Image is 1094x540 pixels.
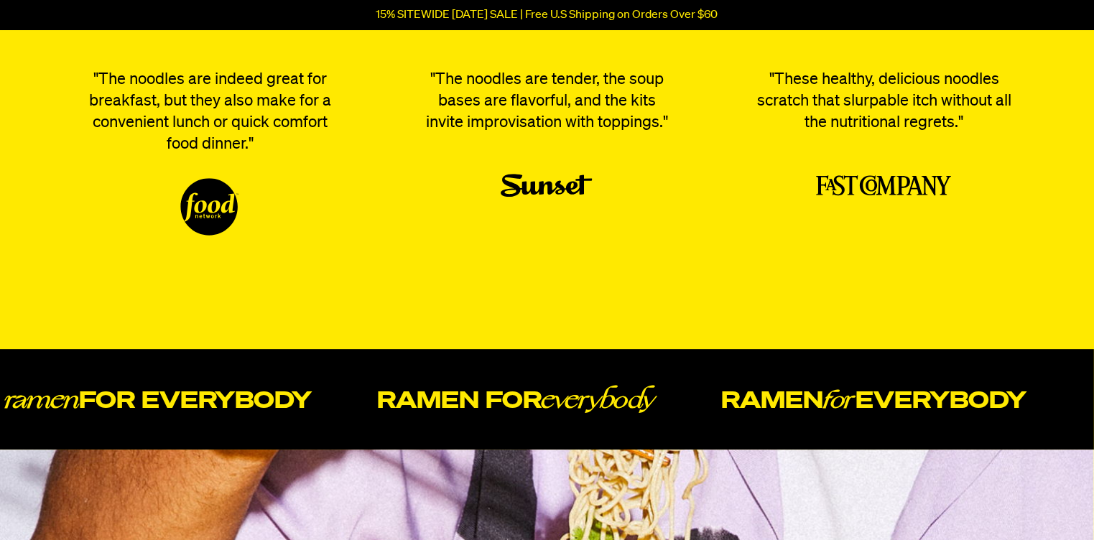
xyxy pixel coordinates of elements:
[377,349,714,450] span: Ramen for
[816,174,952,197] img: Forbes
[376,9,718,22] p: 15% SITEWIDE [DATE] SALE | Free U.S Shipping on Orders Over $60
[65,69,356,155] p: "The noodles are indeed great for breakfast, but they also make for a convenient lunch or quick c...
[180,178,239,236] img: Food Network
[5,383,79,415] em: ramen
[402,69,692,134] p: "The noodles are tender, the soup bases are flavorful, and the kits invite improvisation with top...
[501,174,593,197] img: Sunset Magazone
[823,383,856,415] em: for
[5,349,370,450] span: for everybody
[542,383,657,415] em: everybody
[721,349,1084,450] span: Ramen everybody
[738,69,1029,134] p: "These healthy, delicious noodles scratch that slurpable itch without all the nutritional regrets."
